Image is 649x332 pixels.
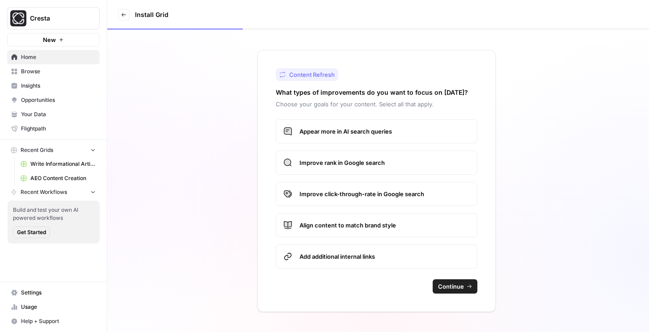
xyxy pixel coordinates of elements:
button: Recent Workflows [7,185,100,199]
a: Home [7,50,100,64]
p: Choose your goals for your content. Select all that apply. [276,100,477,109]
button: Get Started [13,227,50,238]
a: Settings [7,286,100,300]
span: Settings [21,289,96,297]
span: Insights [21,82,96,90]
a: Usage [7,300,100,314]
span: Content Refresh [289,70,335,79]
span: Your Data [21,110,96,118]
a: Insights [7,79,100,93]
a: Browse [7,64,100,79]
span: Improve rank in Google search [299,158,470,167]
span: Flightpath [21,125,96,133]
span: Recent Grids [21,146,53,154]
a: Your Data [7,107,100,122]
span: New [43,35,56,44]
span: Build and test your own AI powered workflows [13,206,94,222]
h3: Install Grid [135,10,169,19]
button: Recent Grids [7,143,100,157]
span: Opportunities [21,96,96,104]
span: Align content to match brand style [299,221,470,230]
span: Usage [21,303,96,311]
img: Cresta Logo [10,10,26,26]
button: New [7,33,100,46]
button: Workspace: Cresta [7,7,100,29]
span: Home [21,53,96,61]
span: Improve click-through-rate in Google search [299,189,470,198]
span: Appear more in AI search queries [299,127,470,136]
span: Add additional internal links [299,252,470,261]
span: Recent Workflows [21,188,67,196]
span: Get Started [17,228,46,236]
button: Continue [433,279,477,294]
span: Help + Support [21,317,96,325]
span: AEO Content Creation [30,174,96,182]
h2: What types of improvements do you want to focus on [DATE]? [276,88,468,97]
a: Opportunities [7,93,100,107]
a: Write Informational Article [17,157,100,171]
span: Cresta [30,14,84,23]
span: Write Informational Article [30,160,96,168]
a: Flightpath [7,122,100,136]
span: Browse [21,67,96,76]
span: Continue [438,282,464,291]
a: AEO Content Creation [17,171,100,185]
button: Help + Support [7,314,100,328]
